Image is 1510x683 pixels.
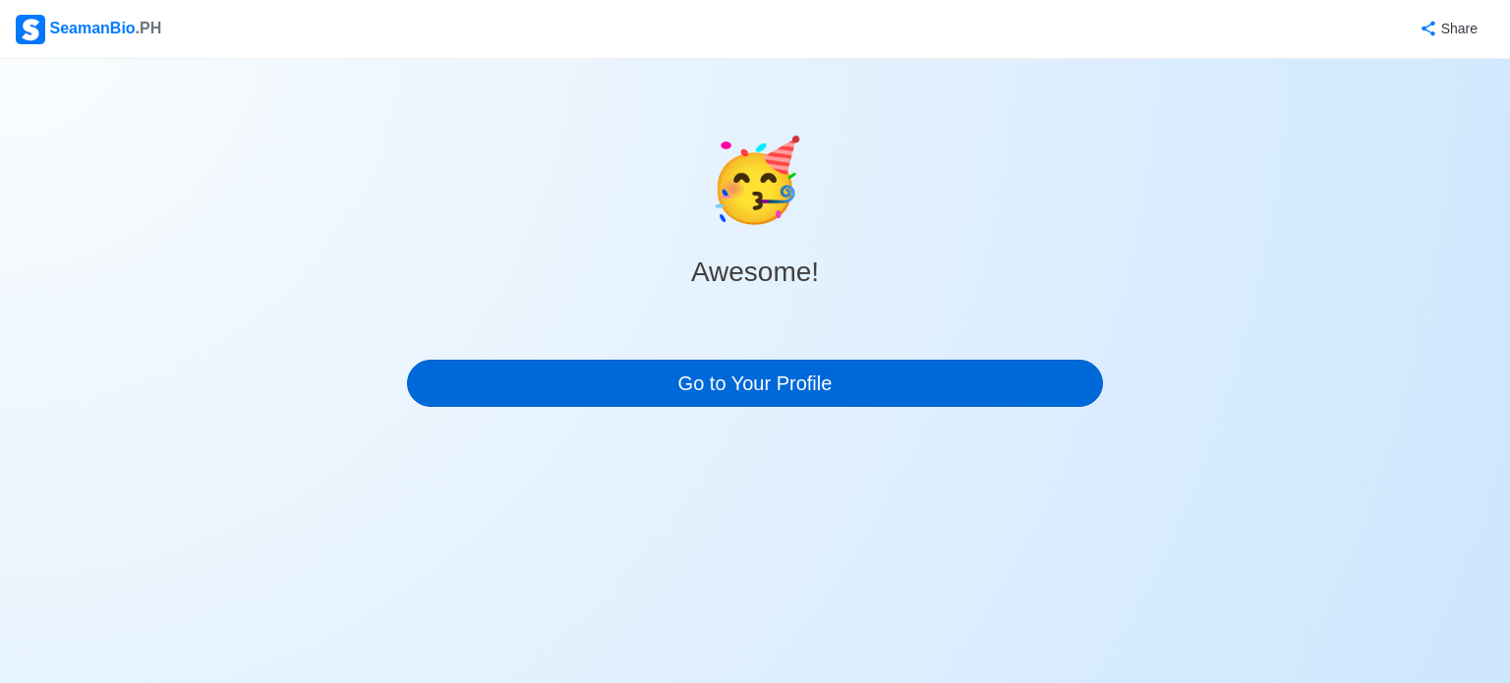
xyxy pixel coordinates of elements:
a: Go to Your Profile [407,360,1103,407]
img: Logo [16,15,45,44]
span: .PH [136,20,162,36]
div: SeamanBio [16,15,161,44]
h3: Awesome! [691,256,819,289]
span: celebrate [706,122,804,240]
button: Share [1400,10,1494,48]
